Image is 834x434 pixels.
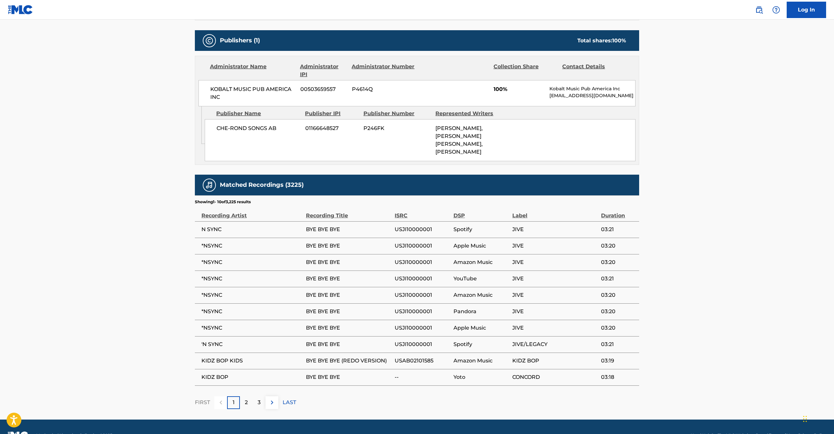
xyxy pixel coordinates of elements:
span: *NSYNC [201,242,303,250]
span: CONCORD [512,373,598,381]
div: Publisher Name [216,110,300,118]
span: 03:20 [601,308,636,315]
span: 03:19 [601,357,636,365]
span: 03:18 [601,373,636,381]
p: Showing 1 - 10 of 3,225 results [195,199,251,205]
span: USJI10000001 [395,291,450,299]
span: 03:20 [601,258,636,266]
span: 03:21 [601,275,636,283]
img: help [772,6,780,14]
p: Kobalt Music Pub America Inc [549,85,635,92]
span: KIDZ BOP [512,357,598,365]
span: Amazon Music [453,258,509,266]
span: Apple Music [453,242,509,250]
span: USJI10000001 [395,242,450,250]
div: Duration [601,205,636,220]
span: 03:20 [601,242,636,250]
span: BYE BYE BYE [306,308,391,315]
span: USAB02101585 [395,357,450,365]
span: -- [395,373,450,381]
span: P246FK [363,124,430,132]
span: 03:21 [601,340,636,348]
span: [PERSON_NAME], [PERSON_NAME] [PERSON_NAME], [PERSON_NAME] [435,125,483,155]
div: Publisher Number [363,110,430,118]
span: USJI10000001 [395,226,450,233]
img: MLC Logo [8,5,33,14]
span: Apple Music [453,324,509,332]
span: Amazon Music [453,357,509,365]
div: DSP [453,205,509,220]
span: *NSYNC [201,258,303,266]
span: USJI10000001 [395,275,450,283]
div: Publisher IPI [305,110,359,118]
span: KIDZ BOP KIDS [201,357,303,365]
div: Recording Artist [201,205,303,220]
span: CHE-ROND SONGS AB [217,124,300,132]
a: Public Search [753,3,766,16]
span: P4614Q [352,85,416,93]
span: BYE BYE BYE [306,242,391,250]
h5: Matched Recordings (3225) [220,181,304,189]
span: BYE BYE BYE [306,258,391,266]
span: 100 % [612,37,626,44]
img: Publishers [205,37,213,45]
span: JIVE/LEGACY [512,340,598,348]
a: Log In [787,2,826,18]
div: Contact Details [562,63,626,78]
span: Amazon Music [453,291,509,299]
span: Yoto [453,373,509,381]
iframe: Chat Widget [801,402,834,434]
img: Matched Recordings [205,181,213,189]
span: BYE BYE BYE [306,275,391,283]
span: BYE BYE BYE (REDO VERSION) [306,357,391,365]
span: USJI10000001 [395,324,450,332]
div: Help [770,3,783,16]
p: FIRST [195,399,210,406]
img: right [268,399,276,406]
span: JIVE [512,258,598,266]
p: LAST [283,399,296,406]
div: Administrator IPI [300,63,347,78]
span: USJI10000001 [395,258,450,266]
span: JIVE [512,324,598,332]
img: search [755,6,763,14]
div: Collection Share [494,63,557,78]
span: JIVE [512,291,598,299]
div: Drag [803,409,807,429]
span: JIVE [512,226,598,233]
span: BYE BYE BYE [306,373,391,381]
span: 01166648527 [305,124,359,132]
span: Pandora [453,308,509,315]
span: N SYNC [201,226,303,233]
span: 03:20 [601,291,636,299]
p: [EMAIL_ADDRESS][DOMAIN_NAME] [549,92,635,99]
span: 'N SYNC [201,340,303,348]
p: 2 [245,399,248,406]
span: YouTube [453,275,509,283]
div: Administrator Name [210,63,295,78]
span: JIVE [512,275,598,283]
span: *NSYNC [201,324,303,332]
span: BYE BYE BYE [306,324,391,332]
div: Label [512,205,598,220]
span: Spotify [453,340,509,348]
span: 03:21 [601,226,636,233]
p: 3 [258,399,261,406]
span: *NSYNC [201,308,303,315]
h5: Publishers (1) [220,37,260,44]
p: 1 [233,399,235,406]
span: *NSYNC [201,275,303,283]
span: Spotify [453,226,509,233]
span: 00503659557 [300,85,347,93]
span: 03:20 [601,324,636,332]
div: ISRC [395,205,450,220]
span: BYE BYE BYE [306,340,391,348]
div: Represented Writers [435,110,502,118]
span: 100% [494,85,544,93]
div: Total shares: [577,37,626,45]
span: JIVE [512,242,598,250]
div: Administrator Number [352,63,415,78]
span: *NSYNC [201,291,303,299]
span: KIDZ BOP [201,373,303,381]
